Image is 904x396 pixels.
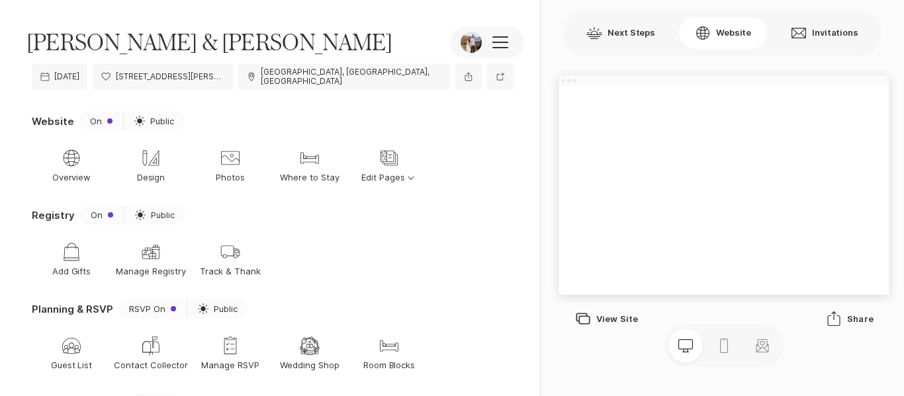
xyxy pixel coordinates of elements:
span: Public [151,210,175,220]
button: Public [124,205,185,225]
span: Public [214,304,238,314]
a: Where to Stay [270,136,349,194]
p: Planning & RSVP [32,302,113,316]
p: Manage Registry [116,266,186,278]
p: Guest List [51,360,93,372]
div: Wedding Shop [299,335,320,356]
span: [PERSON_NAME] & [PERSON_NAME] [26,28,392,56]
p: Website [32,114,74,128]
button: Share event information [455,63,482,90]
button: Invitations [775,17,874,49]
p: 36 Sidney Bay Dr, 36 Sidney Bay Dr, Newport Coast, CA 92657, USA [116,72,225,81]
a: Room Blocks [349,324,429,382]
div: Track & Thank [220,241,241,262]
p: Track & Thank [200,266,261,278]
div: Manage Registry [140,241,161,262]
a: Wedding Shop [270,324,349,382]
div: Edit Pages [379,147,400,169]
span: Public [150,115,174,127]
p: Contact Collector [114,360,187,372]
span: [DATE] [54,72,79,81]
p: Manage RSVP [201,360,259,372]
a: [DATE] [32,63,87,90]
svg: Preview mobile [717,338,733,354]
a: Overview [32,136,111,194]
svg: Preview matching stationery [755,338,771,354]
button: Edit Pages [349,136,429,194]
a: Track & Thank [191,230,270,288]
button: Public [187,299,248,319]
p: Where to Stay [280,172,339,184]
a: [STREET_ADDRESS][PERSON_NAME][PERSON_NAME] [93,63,232,90]
div: Contact Collector [140,335,161,356]
a: Public [123,111,185,131]
p: Registry [32,208,75,222]
div: Share [826,311,874,327]
p: Design [137,172,165,184]
button: On [79,111,123,131]
button: On [80,205,124,225]
p: Room Blocks [363,360,416,372]
p: Add Gifts [52,266,91,278]
div: Where to Stay [299,147,320,169]
a: Manage Registry [111,230,191,288]
p: Wedding Shop [280,360,339,372]
a: Photos [191,136,270,194]
button: Website [679,17,767,49]
svg: Preview desktop [678,338,694,354]
a: Contact Collector [111,324,191,382]
a: [GEOGRAPHIC_DATA], [GEOGRAPHIC_DATA], [GEOGRAPHIC_DATA] [238,63,450,90]
div: Photos [220,147,241,169]
div: Manage RSVP [220,335,241,356]
a: Design [111,136,191,194]
p: Photos [216,172,245,184]
iframe: Intercom live chat [859,351,891,383]
div: Add Gifts [61,241,82,262]
div: Design [140,147,161,169]
a: Guest List [32,324,111,382]
a: Manage RSVP [191,324,270,382]
button: Next Steps [570,17,671,49]
a: Add Gifts [32,230,111,288]
div: View Site [575,311,638,327]
a: Preview website [487,63,514,90]
div: Guest List [61,335,82,356]
img: Event Photo [461,32,482,53]
p: Overview [52,172,91,184]
div: Overview [61,147,82,169]
p: Edit Pages [361,172,417,184]
button: RSVP On [118,299,187,319]
div: Room Blocks [379,335,400,356]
